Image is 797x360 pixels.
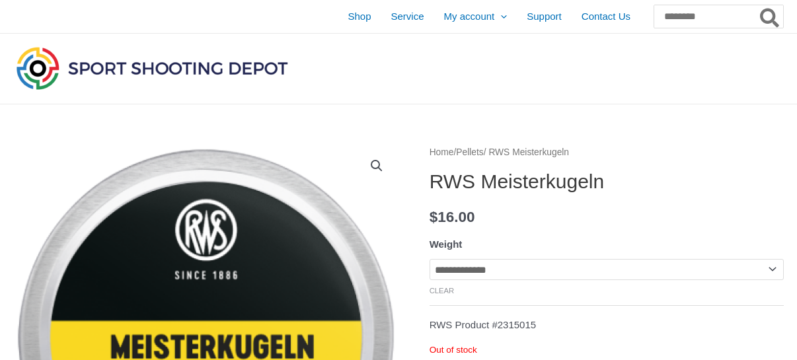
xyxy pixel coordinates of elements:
[430,316,784,334] p: RWS Product #2315015
[430,144,784,161] nav: Breadcrumb
[757,5,783,28] button: Search
[365,154,389,178] a: View full-screen image gallery
[430,238,463,250] label: Weight
[13,44,291,92] img: Sport Shooting Depot
[430,209,475,225] bdi: 16.00
[430,344,784,356] p: Out of stock
[430,209,438,225] span: $
[430,170,784,194] h1: RWS Meisterkugeln
[430,287,455,295] a: Clear options
[456,147,483,157] a: Pellets
[430,147,454,157] a: Home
